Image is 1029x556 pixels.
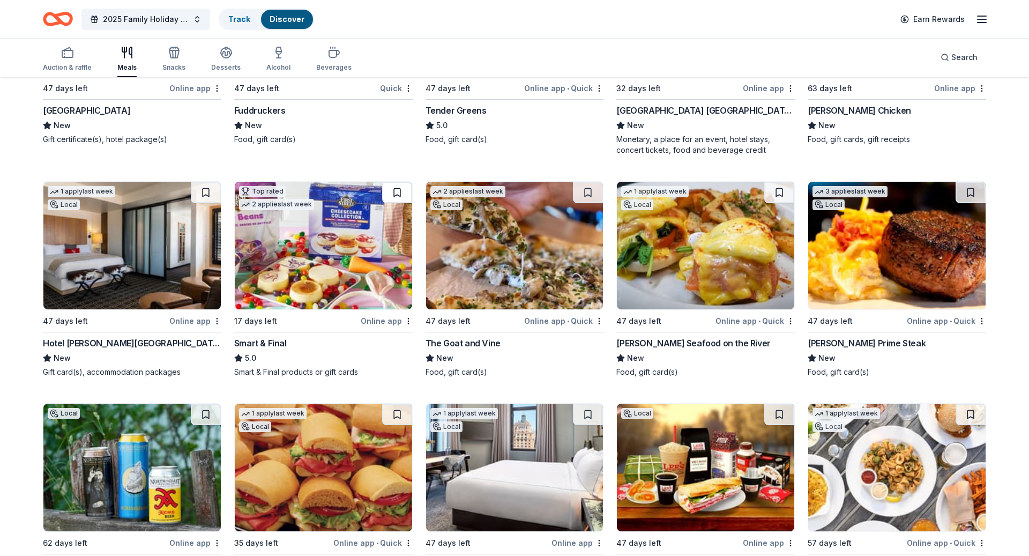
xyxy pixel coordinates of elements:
span: New [818,119,836,132]
div: 2 applies last week [239,199,314,210]
div: 47 days left [426,537,471,550]
div: 47 days left [234,82,279,95]
div: 47 days left [616,537,661,550]
div: Monetary, a place for an event, hotel stays, concert tickets, food and beverage credit [616,134,795,155]
span: • [567,84,569,93]
div: Food, gift card(s) [426,134,604,145]
span: New [627,352,644,365]
div: 3 applies last week [812,186,888,197]
div: Alcohol [266,63,290,72]
button: Beverages [316,42,352,77]
a: Image for Scott's Seafood on the River1 applylast weekLocal47 days leftOnline app•Quick[PERSON_NA... [616,181,795,377]
div: Desserts [211,63,241,72]
img: Image for The Citizen Hotel [426,404,603,531]
div: Online app [551,536,603,550]
div: 35 days left [234,537,278,550]
div: Gift certificate(s), hotel package(s) [43,134,221,145]
div: [PERSON_NAME] Chicken [808,104,911,117]
div: Online app Quick [524,314,603,328]
div: 1 apply last week [239,408,307,419]
a: Home [43,6,73,32]
div: 47 days left [616,315,661,328]
div: Gift card(s), accommodation packages [43,367,221,377]
div: [GEOGRAPHIC_DATA] [43,104,130,117]
span: 5.0 [245,352,256,365]
span: New [245,119,262,132]
div: Smart & Final [234,337,287,350]
img: Image for Smart & Final [235,182,412,309]
button: TrackDiscover [219,9,314,30]
div: Online app [169,81,221,95]
img: Image for Port of Subs [235,404,412,531]
div: Online app [934,81,986,95]
span: New [54,352,71,365]
div: Food, gift card(s) [234,134,413,145]
div: Online app [743,81,795,95]
div: Online app Quick [907,314,986,328]
span: Search [951,51,978,64]
img: Image for The Goat and Vine [426,182,603,309]
img: Image for Jack's Restaurant & Bar [808,404,986,531]
div: Top rated [239,186,286,197]
span: New [627,119,644,132]
span: • [950,317,952,325]
div: 47 days left [43,315,88,328]
span: 5.0 [436,119,448,132]
div: Snacks [162,63,185,72]
img: Image for Hotel Valencia Santana Row [43,182,221,309]
div: Hotel [PERSON_NAME][GEOGRAPHIC_DATA] [43,337,221,350]
div: Smart & Final products or gift cards [234,367,413,377]
div: 47 days left [43,82,88,95]
button: Alcohol [266,42,290,77]
div: [PERSON_NAME] Prime Steak [808,337,926,350]
button: Snacks [162,42,185,77]
div: Food, gift card(s) [808,367,986,377]
div: Fuddruckers [234,104,286,117]
div: Online app Quick [524,81,603,95]
img: Image for Scott's Seafood on the River [617,182,794,309]
div: Local [621,408,653,419]
div: Online app Quick [333,536,413,550]
div: 63 days left [808,82,852,95]
div: Food, gift cards, gift receipts [808,134,986,145]
div: 17 days left [234,315,277,328]
div: 57 days left [808,537,852,550]
span: • [567,317,569,325]
div: 62 days left [43,537,87,550]
div: Online app Quick [907,536,986,550]
span: • [376,539,378,547]
div: Online app Quick [715,314,795,328]
div: Local [621,199,653,210]
div: Local [812,421,845,432]
div: 1 apply last week [48,186,115,197]
div: 32 days left [616,82,661,95]
div: Local [48,199,80,210]
div: Auction & raffle [43,63,92,72]
div: Tender Greens [426,104,487,117]
img: Image for North Coast Brewing Co. [43,404,221,531]
button: Search [932,47,986,68]
a: Image for Hanna's Prime Steak3 applieslast weekLocal47 days leftOnline app•Quick[PERSON_NAME] Pri... [808,181,986,377]
div: Local [48,408,80,419]
a: Earn Rewards [894,10,971,29]
div: 1 apply last week [812,408,880,419]
div: Food, gift card(s) [426,367,604,377]
a: Discover [270,14,304,24]
div: Local [812,199,845,210]
a: Track [228,14,250,24]
div: Online app [169,536,221,550]
div: Online app [743,536,795,550]
img: Image for Hanna's Prime Steak [808,182,986,309]
div: 47 days left [426,315,471,328]
div: [GEOGRAPHIC_DATA] [GEOGRAPHIC_DATA] at [GEOGRAPHIC_DATA] [616,104,795,117]
div: Meals [117,63,137,72]
span: 2025 Family Holiday Read-Aloud [103,13,189,26]
a: Image for The Goat and Vine2 applieslast weekLocal47 days leftOnline app•QuickThe Goat and VineNe... [426,181,604,377]
a: Image for Hotel Valencia Santana Row1 applylast weekLocal47 days leftOnline appHotel [PERSON_NAME... [43,181,221,377]
img: Image for Lee's Sandwiches [617,404,794,531]
div: 2 applies last week [430,186,505,197]
div: Local [430,199,463,210]
button: 2025 Family Holiday Read-Aloud [81,9,210,30]
div: Local [239,421,271,432]
button: Auction & raffle [43,42,92,77]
